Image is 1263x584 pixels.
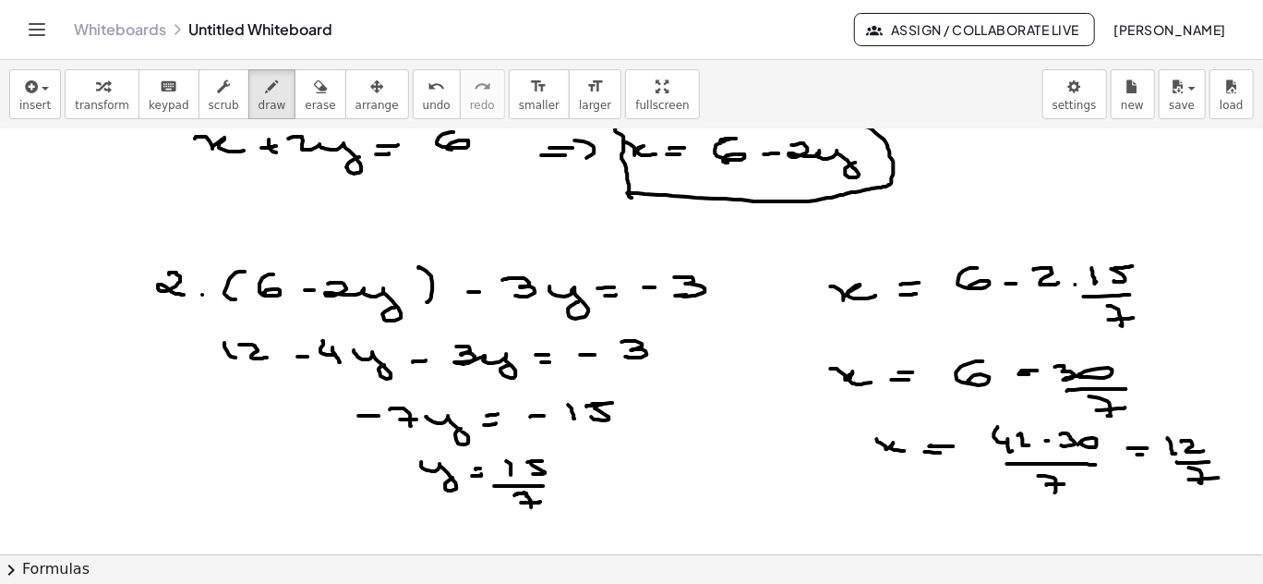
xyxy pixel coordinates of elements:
[1220,99,1244,112] span: load
[75,99,129,112] span: transform
[579,99,611,112] span: larger
[160,76,177,98] i: keyboard
[305,99,335,112] span: erase
[470,99,495,112] span: redo
[198,69,249,119] button: scrub
[295,69,345,119] button: erase
[22,15,52,44] button: Toggle navigation
[1099,13,1241,46] button: [PERSON_NAME]
[9,69,61,119] button: insert
[509,69,570,119] button: format_sizesmaller
[413,69,461,119] button: undoundo
[519,99,559,112] span: smaller
[248,69,296,119] button: draw
[1121,99,1144,112] span: new
[530,76,547,98] i: format_size
[74,20,166,39] a: Whiteboards
[345,69,409,119] button: arrange
[138,69,199,119] button: keyboardkeypad
[586,76,604,98] i: format_size
[209,99,239,112] span: scrub
[625,69,699,119] button: fullscreen
[1113,21,1226,38] span: [PERSON_NAME]
[355,99,399,112] span: arrange
[460,69,505,119] button: redoredo
[19,99,51,112] span: insert
[635,99,689,112] span: fullscreen
[474,76,491,98] i: redo
[259,99,286,112] span: draw
[1042,69,1107,119] button: settings
[1169,99,1195,112] span: save
[1111,69,1155,119] button: new
[427,76,445,98] i: undo
[1159,69,1206,119] button: save
[149,99,189,112] span: keypad
[1052,99,1097,112] span: settings
[423,99,451,112] span: undo
[569,69,621,119] button: format_sizelarger
[870,21,1079,38] span: Assign / Collaborate Live
[854,13,1095,46] button: Assign / Collaborate Live
[65,69,139,119] button: transform
[1209,69,1254,119] button: load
